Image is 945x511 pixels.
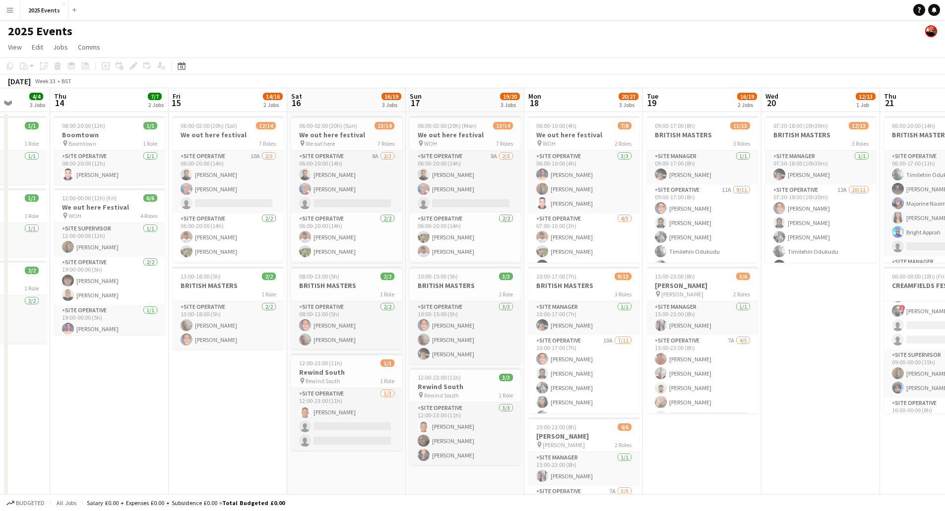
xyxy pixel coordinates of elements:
[222,499,285,507] span: Total Budgeted £0.00
[78,43,100,52] span: Comms
[4,41,26,54] a: View
[53,43,68,52] span: Jobs
[5,498,46,509] button: Budgeted
[62,77,71,85] div: BST
[74,41,104,54] a: Comms
[8,43,22,52] span: View
[87,499,285,507] div: Salary £0.00 + Expenses £0.00 + Subsistence £0.00 =
[49,41,72,54] a: Jobs
[32,43,43,52] span: Edit
[925,25,937,37] app-user-avatar: Josh Tutty
[8,76,31,86] div: [DATE]
[20,0,68,20] button: 2025 Events
[16,500,45,507] span: Budgeted
[55,499,78,507] span: All jobs
[8,24,72,39] h1: 2025 Events
[28,41,47,54] a: Edit
[33,77,58,85] span: Week 33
